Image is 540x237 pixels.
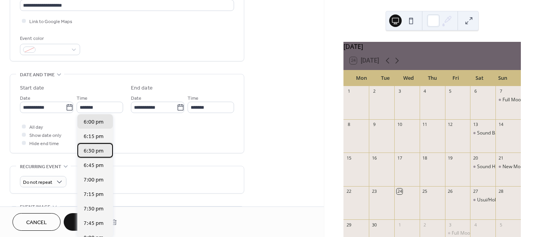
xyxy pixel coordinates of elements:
div: 5 [498,222,504,228]
div: 24 [397,189,402,194]
span: Event image [20,203,50,211]
span: Show date only [29,131,61,140]
div: 26 [447,189,453,194]
div: Sound Bath Meditation [477,130,527,136]
div: 27 [472,189,478,194]
div: Sound Bath Meditation [470,130,495,136]
span: Cancel [26,219,47,227]
div: 17 [397,155,402,161]
div: Sat [467,70,491,86]
span: 6:00 pm [84,118,104,126]
div: End date [131,84,153,92]
span: Link to Google Maps [29,18,72,26]
div: Event color [20,34,79,43]
div: Sound Healer Training [470,163,495,170]
div: Start date [20,84,44,92]
div: 18 [422,155,428,161]
div: 2 [371,88,377,94]
div: 15 [346,155,352,161]
span: Date and time [20,71,55,79]
div: Wed [397,70,420,86]
span: 6:45 pm [84,161,104,169]
div: 5 [447,88,453,94]
span: All day [29,123,43,131]
span: 7:30 pm [84,205,104,213]
div: 28 [498,189,504,194]
div: 4 [472,222,478,228]
div: 19 [447,155,453,161]
div: Mon [350,70,373,86]
span: Date [20,94,30,102]
div: 1 [346,88,352,94]
div: 9 [371,122,377,127]
div: Tue [373,70,397,86]
div: 23 [371,189,377,194]
div: 13 [472,122,478,127]
div: Full Moon Ritual and Sound Bath [452,230,522,237]
span: Hide end time [29,140,59,148]
div: Full Moon Ritual and Sound Bath [445,230,470,237]
div: New Moon Women's Circle [495,163,521,170]
div: 16 [371,155,377,161]
div: 3 [447,222,453,228]
span: Date [131,94,141,102]
div: 4 [422,88,428,94]
div: 1 [397,222,402,228]
span: Do not repeat [23,178,52,187]
div: Fri [444,70,467,86]
div: 12 [447,122,453,127]
span: 7:00 pm [84,176,104,184]
div: 25 [422,189,428,194]
span: Time [77,94,88,102]
div: Full Moon Ritual and Sound Bath [495,97,521,103]
button: Cancel [13,213,61,231]
div: Usui/Holy Fire III - Reiki Level 2 Certification [470,197,495,203]
span: 6:15 pm [84,132,104,140]
span: 6:30 pm [84,147,104,155]
div: 21 [498,155,504,161]
div: 22 [346,189,352,194]
div: 2 [422,222,428,228]
div: 11 [422,122,428,127]
div: 20 [472,155,478,161]
span: Time [188,94,198,102]
div: 14 [498,122,504,127]
div: 6 [472,88,478,94]
span: 7:15 pm [84,190,104,198]
div: 8 [346,122,352,127]
div: Sound Healer Training [477,163,526,170]
div: 7 [498,88,504,94]
div: 10 [397,122,402,127]
div: 3 [397,88,402,94]
button: Save [64,213,104,231]
div: Sun [491,70,515,86]
span: 7:45 pm [84,219,104,227]
div: Thu [420,70,444,86]
div: 29 [346,222,352,228]
div: 30 [371,222,377,228]
span: Recurring event [20,163,61,171]
div: [DATE] [343,42,521,51]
